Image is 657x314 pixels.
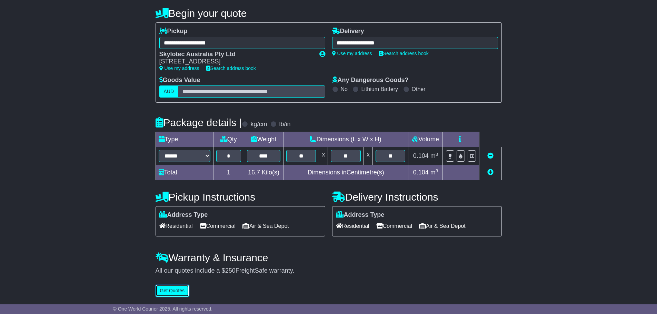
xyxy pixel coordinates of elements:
td: Dimensions (L x W x H) [283,132,408,147]
span: Air & Sea Depot [419,221,466,231]
label: Pickup [159,28,188,35]
td: Volume [408,132,443,147]
label: AUD [159,85,179,98]
h4: Package details | [156,117,242,128]
td: Dimensions in Centimetre(s) [283,165,408,180]
td: Weight [244,132,283,147]
button: Get Quotes [156,285,189,297]
span: Commercial [200,221,236,231]
a: Add new item [487,169,494,176]
td: Total [156,165,213,180]
label: No [341,86,348,92]
div: Skylotec Australia Pty Ltd [159,51,312,58]
span: Air & Sea Depot [242,221,289,231]
span: © One World Courier 2025. All rights reserved. [113,306,213,312]
td: Qty [213,132,244,147]
sup: 3 [436,168,438,173]
label: Delivery [332,28,364,35]
span: Residential [336,221,369,231]
h4: Begin your quote [156,8,502,19]
div: All our quotes include a $ FreightSafe warranty. [156,267,502,275]
a: Search address book [206,65,256,71]
span: Residential [159,221,193,231]
label: kg/cm [250,121,267,128]
label: Other [412,86,426,92]
label: Address Type [159,211,208,219]
td: x [364,147,372,165]
a: Search address book [379,51,429,56]
td: Type [156,132,213,147]
h4: Pickup Instructions [156,191,325,203]
td: Kilo(s) [244,165,283,180]
td: x [319,147,328,165]
span: 16.7 [248,169,260,176]
label: Any Dangerous Goods? [332,77,409,84]
span: 0.104 [413,152,429,159]
td: 1 [213,165,244,180]
div: [STREET_ADDRESS] [159,58,312,65]
span: m [430,169,438,176]
a: Use my address [332,51,372,56]
span: Commercial [376,221,412,231]
label: Lithium Battery [361,86,398,92]
label: lb/in [279,121,290,128]
label: Address Type [336,211,385,219]
span: 250 [225,267,236,274]
a: Remove this item [487,152,494,159]
span: 0.104 [413,169,429,176]
label: Goods Value [159,77,200,84]
span: m [430,152,438,159]
sup: 3 [436,152,438,157]
a: Use my address [159,65,199,71]
h4: Delivery Instructions [332,191,502,203]
h4: Warranty & Insurance [156,252,502,263]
